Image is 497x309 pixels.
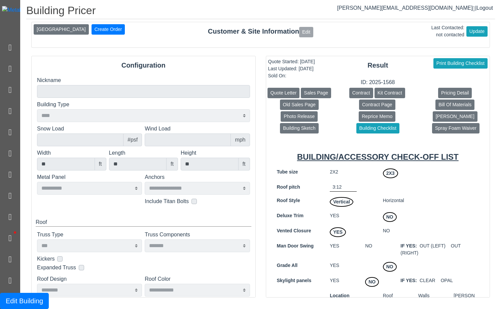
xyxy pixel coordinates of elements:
div: Quote Started: [DATE] [268,58,315,65]
label: Truss Type [37,231,142,239]
button: Reprice Memo [359,111,395,122]
label: Anchors [145,173,250,181]
span: 2X3 [383,168,398,178]
button: Quote Letter [268,88,300,98]
button: Sales Page [301,88,331,98]
span: IF YES: [400,278,417,283]
div: #psf [123,133,142,146]
label: Snow Load [37,125,142,133]
span: OPAL [441,278,453,283]
div: | [337,4,493,12]
label: Include Titan Bolts [145,197,189,205]
label: Building Type [37,101,250,109]
span: YES [330,213,339,218]
span: YES [330,263,339,268]
span: Deluxe Trim [277,213,304,218]
span: 2X2 [330,169,338,175]
button: Old Sales Page [280,100,319,110]
label: Length [109,149,178,157]
span: Vented Closure [277,228,311,233]
div: Result [266,60,490,70]
button: Contract Page [359,100,395,110]
label: Wind Load [145,125,250,133]
span: YES [330,243,339,248]
button: Building Checklist [356,123,400,133]
button: Building Sketch [280,123,319,133]
label: Nickname [37,76,250,84]
span: Roof pitch [277,184,300,190]
span: Tube size [277,169,298,175]
span: Vertical [330,197,353,207]
a: [PERSON_NAME][EMAIL_ADDRESS][DOMAIN_NAME] [337,5,475,11]
div: Customer & Site Information [32,26,490,37]
div: ft [166,158,178,170]
div: Last Updated: [DATE] [268,65,315,72]
button: [GEOGRAPHIC_DATA] [34,24,89,35]
span: Roof [383,293,393,298]
div: ID: 2025-1568 [266,78,490,86]
span: 3:12 [330,184,357,192]
button: Pricing Detail [438,88,472,98]
div: ft [238,158,250,170]
span: NO [365,277,379,287]
span: Horizontal [383,198,404,203]
span: • [6,222,24,243]
span: Logout [476,5,493,11]
img: Metals Direct Inc Logo [2,6,61,14]
h4: BUILDING/ACCESSORY CHECK-OFF LIST [277,152,479,162]
span: Walls [418,293,430,298]
div: Configuration [32,60,255,70]
div: mph [230,133,250,146]
span: NO [365,243,372,248]
span: Skylight panels [277,278,312,283]
div: Sold On: [268,72,315,79]
button: Photo Release [281,111,318,122]
button: [PERSON_NAME] [433,111,477,122]
label: Roof Design [37,275,142,283]
span: Location [330,293,349,298]
label: Metal Panel [37,173,142,181]
span: YES [330,278,339,283]
span: CLEAR [420,278,435,283]
label: Roof Color [145,275,250,283]
label: Expanded Truss [37,264,76,272]
button: Print Building Checklist [433,58,488,69]
span: NO [383,228,390,233]
span: IF YES: [400,243,417,248]
h1: Building Pricer [26,4,495,19]
span: Grade All [277,263,298,268]
span: NO [383,212,397,222]
label: Height [181,149,250,157]
span: Roof Style [277,198,300,203]
button: Edit [299,27,313,37]
div: Roof [36,218,251,227]
span: NO [383,262,397,272]
button: Kit Contract [375,88,405,98]
label: Width [37,149,106,157]
label: Kickers [37,255,55,263]
span: YES [330,227,346,237]
span: OUT (LEFT) [420,243,446,248]
button: Bill Of Materials [435,100,474,110]
button: Contract [349,88,373,98]
button: Update [466,26,488,37]
span: Man Door Swing [277,243,314,248]
button: Spray Foam Waiver [432,123,480,133]
button: Create Order [92,24,125,35]
div: Last Contacted: not contacted [431,24,464,38]
label: Truss Components [145,231,250,239]
div: ft [95,158,106,170]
